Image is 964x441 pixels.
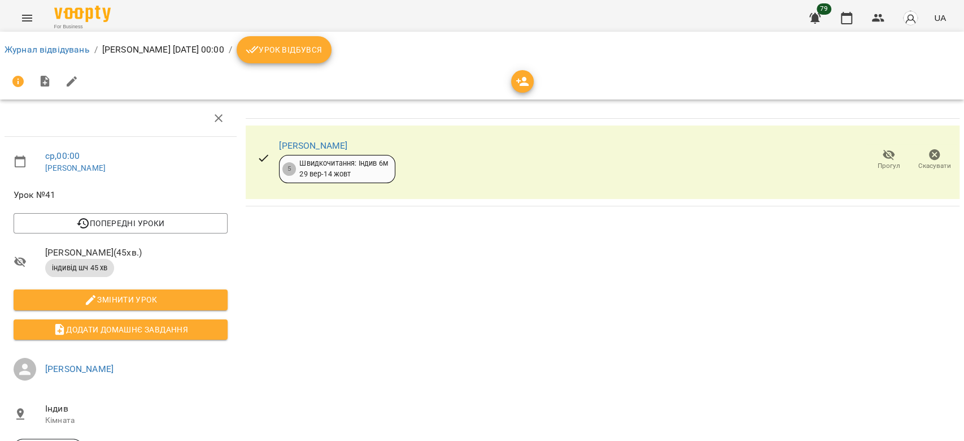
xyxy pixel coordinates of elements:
p: [PERSON_NAME] [DATE] 00:00 [102,43,224,57]
button: Урок відбувся [237,36,331,63]
span: Змінити урок [23,293,219,306]
a: [PERSON_NAME] [279,140,347,151]
div: 5 [282,162,296,176]
nav: breadcrumb [5,36,959,63]
button: Прогул [866,144,911,176]
button: Menu [14,5,41,32]
img: Voopty Logo [54,6,111,22]
button: Попередні уроки [14,213,228,234]
span: 79 [817,3,831,15]
span: [PERSON_NAME] ( 45 хв. ) [45,246,228,260]
img: avatar_s.png [902,10,918,26]
li: / [229,43,232,57]
span: Індив [45,402,228,416]
button: Додати домашнє завдання [14,319,228,340]
span: індивід шч 45 хв [45,263,114,273]
button: Скасувати [911,144,957,176]
a: [PERSON_NAME] [45,364,114,374]
p: Кімната [45,415,228,426]
button: Змінити урок [14,289,228,310]
span: Попередні уроки [23,217,219,230]
span: Прогул [878,161,900,171]
a: [PERSON_NAME] [45,163,106,172]
span: Скасувати [918,161,951,171]
button: UA [930,7,950,28]
li: / [94,43,98,57]
span: UA [934,12,946,24]
a: Журнал відвідувань [5,44,90,55]
span: For Business [54,23,111,31]
span: Урок №41 [14,188,228,202]
span: Урок відбувся [246,43,322,57]
div: Швидкочитання: Індив 6м 29 вер - 14 жовт [299,158,387,179]
span: Додати домашнє завдання [23,323,219,336]
a: ср , 00:00 [45,150,80,161]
